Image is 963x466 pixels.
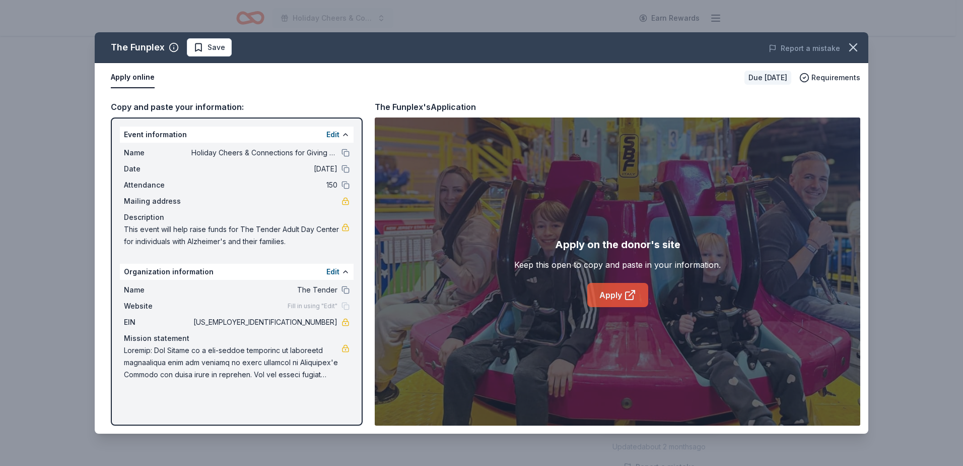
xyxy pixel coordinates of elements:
span: Name [124,284,191,296]
div: Due [DATE] [744,71,791,85]
span: Save [208,41,225,53]
span: [DATE] [191,163,337,175]
div: The Funplex [111,39,165,55]
div: The Funplex's Application [375,100,476,113]
div: Apply on the donor's site [555,237,680,253]
span: Name [124,147,191,159]
div: Keep this open to copy and paste in your information. [514,259,721,271]
span: [US_EMPLOYER_IDENTIFICATION_NUMBER] [191,316,337,328]
div: Copy and paste your information: [111,100,363,113]
div: Description [124,211,350,223]
div: Event information [120,127,354,143]
span: Mailing address [124,195,191,207]
span: The Tender [191,284,337,296]
div: Organization information [120,264,354,280]
span: This event will help raise funds for The Tender Adult Day Center for individuals with Alzheimer's... [124,223,341,248]
button: Report a mistake [769,42,840,54]
span: Date [124,163,191,175]
a: Apply [587,283,648,307]
span: Holiday Cheers & Connections for Giving [DATE] [191,147,337,159]
span: Loremip: Dol Sitame co a eli-seddoe temporinc ut laboreetd magnaaliqua enim adm veniamq no exerc ... [124,344,341,381]
span: Attendance [124,179,191,191]
span: Requirements [811,72,860,84]
button: Apply online [111,67,155,88]
div: Mission statement [124,332,350,344]
span: Website [124,300,191,312]
span: EIN [124,316,191,328]
button: Edit [326,129,339,141]
button: Edit [326,266,339,278]
button: Requirements [799,72,860,84]
span: Fill in using "Edit" [288,302,337,310]
button: Save [187,38,232,56]
span: 150 [191,179,337,191]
